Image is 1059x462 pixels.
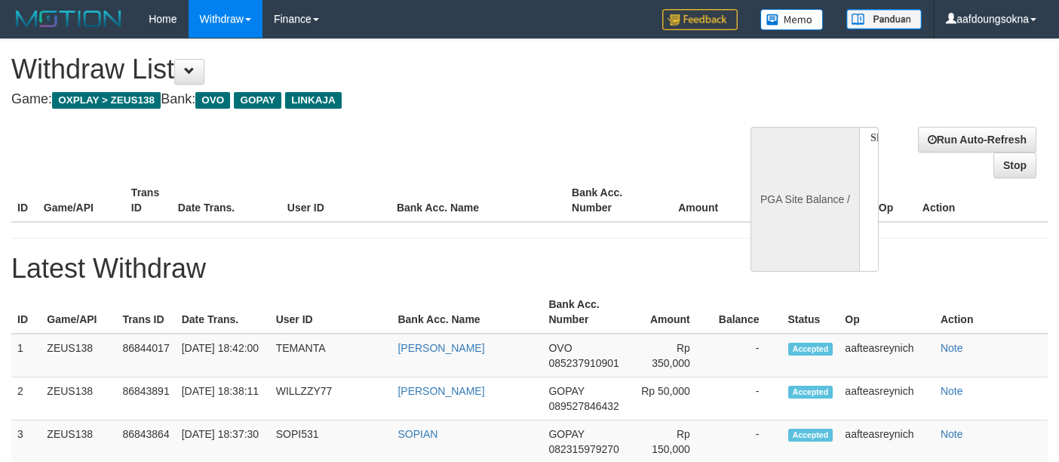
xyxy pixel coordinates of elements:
[41,291,116,334] th: Game/API
[116,377,175,420] td: 86843891
[873,179,916,222] th: Op
[751,127,859,272] div: PGA Site Balance /
[116,334,175,377] td: 86844017
[41,377,116,420] td: ZEUS138
[11,291,41,334] th: ID
[548,357,619,369] span: 085237910901
[270,334,392,377] td: TEMANTA
[548,385,584,397] span: GOPAY
[760,9,824,30] img: Button%20Memo.svg
[788,429,833,442] span: Accepted
[11,92,691,107] h4: Game: Bank:
[631,334,713,377] td: Rp 350,000
[918,127,1036,152] a: Run Auto-Refresh
[548,342,572,354] span: OVO
[234,92,281,109] span: GOPAY
[398,342,484,354] a: [PERSON_NAME]
[548,443,619,455] span: 082315979270
[839,291,935,334] th: Op
[270,377,392,420] td: WILLZZY77
[548,400,619,412] span: 089527846432
[11,8,126,30] img: MOTION_logo.png
[11,179,38,222] th: ID
[285,92,342,109] span: LINKAJA
[993,152,1036,178] a: Stop
[713,291,782,334] th: Balance
[281,179,391,222] th: User ID
[391,179,566,222] th: Bank Acc. Name
[935,291,1048,334] th: Action
[11,54,691,85] h1: Withdraw List
[631,377,713,420] td: Rp 50,000
[713,377,782,420] td: -
[52,92,161,109] span: OXPLAY > ZEUS138
[788,386,833,399] span: Accepted
[11,254,1048,284] h1: Latest Withdraw
[839,334,935,377] td: aafteasreynich
[176,377,270,420] td: [DATE] 18:38:11
[41,334,116,377] td: ZEUS138
[195,92,230,109] span: OVO
[125,179,172,222] th: Trans ID
[391,291,542,334] th: Bank Acc. Name
[941,428,963,440] a: Note
[542,291,631,334] th: Bank Acc. Number
[846,9,922,29] img: panduan.png
[916,179,1048,222] th: Action
[172,179,281,222] th: Date Trans.
[38,179,125,222] th: Game/API
[176,334,270,377] td: [DATE] 18:42:00
[270,291,392,334] th: User ID
[116,291,175,334] th: Trans ID
[782,291,840,334] th: Status
[631,291,713,334] th: Amount
[941,385,963,397] a: Note
[398,428,437,440] a: SOPIAN
[176,291,270,334] th: Date Trans.
[713,334,782,377] td: -
[398,385,484,397] a: [PERSON_NAME]
[741,179,821,222] th: Balance
[662,9,738,30] img: Feedback.jpg
[839,377,935,420] td: aafteasreynich
[11,377,41,420] td: 2
[566,179,653,222] th: Bank Acc. Number
[653,179,741,222] th: Amount
[11,334,41,377] td: 1
[941,342,963,354] a: Note
[788,343,833,356] span: Accepted
[548,428,584,440] span: GOPAY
